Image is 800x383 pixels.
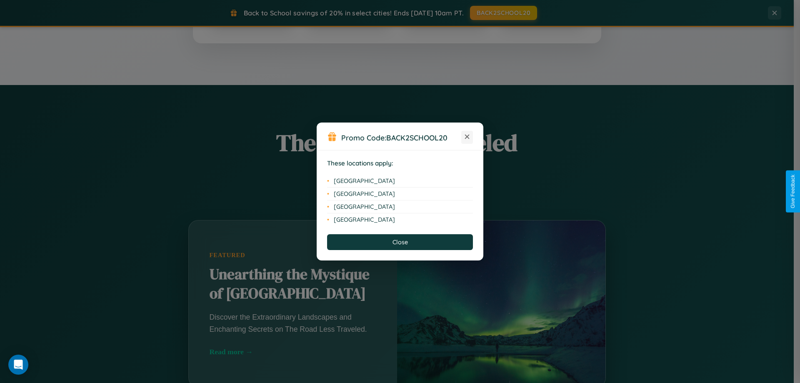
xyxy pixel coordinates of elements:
div: Open Intercom Messenger [8,355,28,375]
button: Close [327,234,473,250]
li: [GEOGRAPHIC_DATA] [327,200,473,213]
li: [GEOGRAPHIC_DATA] [327,213,473,226]
b: BACK2SCHOOL20 [386,133,447,142]
h3: Promo Code: [341,133,461,142]
div: Give Feedback [790,175,796,208]
strong: These locations apply: [327,159,393,167]
li: [GEOGRAPHIC_DATA] [327,188,473,200]
li: [GEOGRAPHIC_DATA] [327,175,473,188]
